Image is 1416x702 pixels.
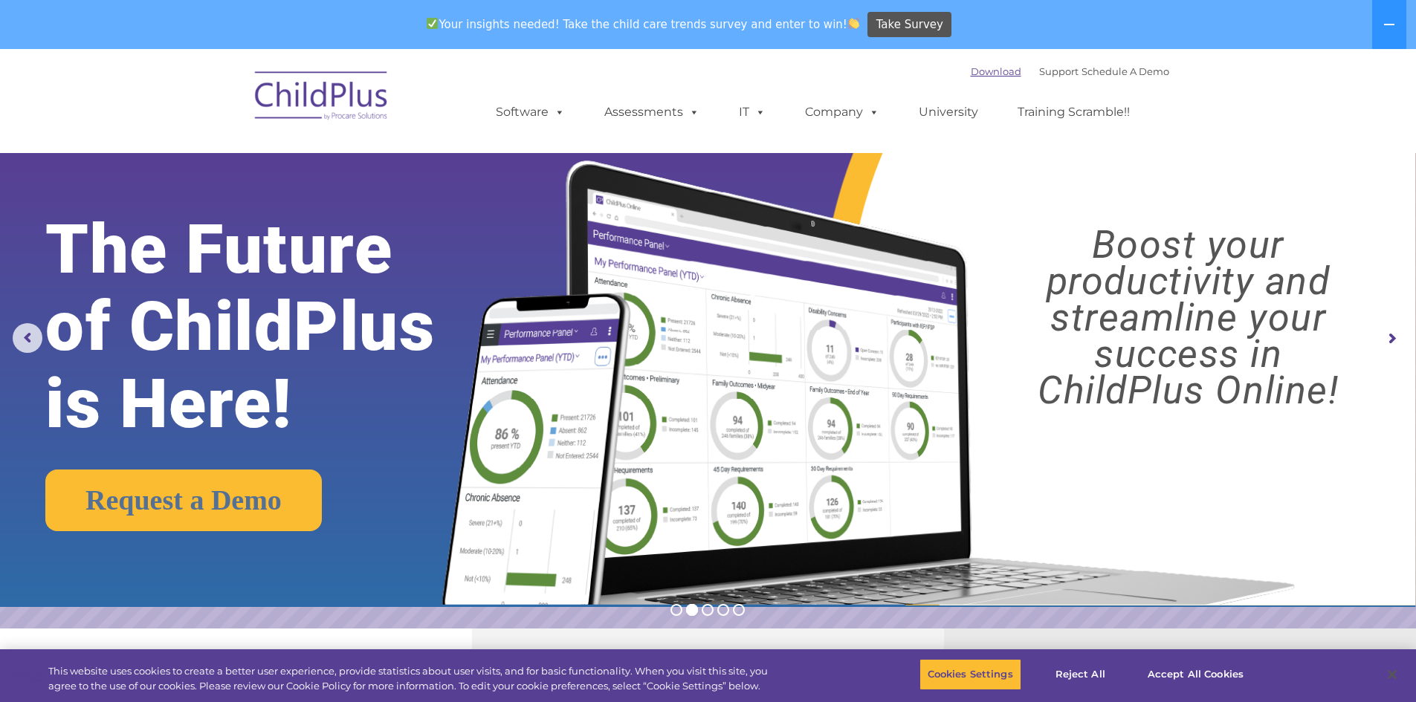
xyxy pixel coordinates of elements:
span: Last name [207,98,252,109]
a: Company [790,97,894,127]
button: Accept All Cookies [1139,659,1252,690]
rs-layer: The Future of ChildPlus is Here! [45,211,497,443]
img: ✅ [427,18,438,29]
a: Support [1039,65,1079,77]
a: Download [971,65,1021,77]
button: Cookies Settings [919,659,1021,690]
a: Assessments [589,97,714,127]
span: Take Survey [876,12,943,38]
span: Phone number [207,159,270,170]
a: Software [481,97,580,127]
div: This website uses cookies to create a better user experience, provide statistics about user visit... [48,664,779,693]
a: Training Scramble!! [1003,97,1145,127]
img: ChildPlus by Procare Solutions [248,61,396,135]
a: IT [724,97,780,127]
rs-layer: Boost your productivity and streamline your success in ChildPlus Online! [978,227,1398,409]
a: Schedule A Demo [1082,65,1169,77]
img: 👏 [848,18,859,29]
a: Take Survey [867,12,951,38]
button: Reject All [1034,659,1127,690]
font: | [971,65,1169,77]
a: University [904,97,993,127]
span: Your insights needed! Take the child care trends survey and enter to win! [421,10,866,39]
button: Close [1376,658,1409,691]
a: Request a Demo [45,469,322,531]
